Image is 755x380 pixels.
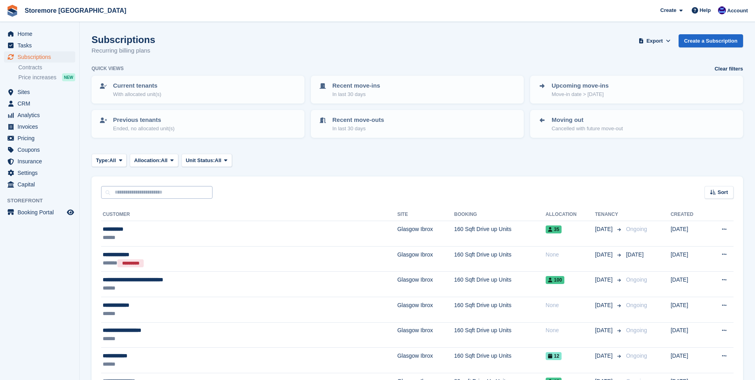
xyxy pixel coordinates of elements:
a: menu [4,133,75,144]
p: Recent move-ins [332,81,380,90]
a: menu [4,207,75,218]
span: 12 [546,352,562,360]
p: In last 30 days [332,90,380,98]
p: Recent move-outs [332,116,384,125]
td: [DATE] [671,322,707,348]
td: [DATE] [671,221,707,247]
span: Export [646,37,663,45]
td: Glasgow Ibrox [397,246,454,272]
span: Sites [18,86,65,98]
span: All [215,157,222,165]
a: Create a Subscription [679,34,743,47]
span: Subscriptions [18,51,65,63]
span: Price increases [18,74,57,81]
td: [DATE] [671,348,707,373]
a: Current tenants With allocated unit(s) [92,76,304,103]
div: None [546,326,595,335]
td: Glasgow Ibrox [397,221,454,247]
span: Tasks [18,40,65,51]
p: Ended, no allocated unit(s) [113,125,175,133]
span: [DATE] [595,301,614,309]
span: Capital [18,179,65,190]
span: 35 [546,225,562,233]
img: stora-icon-8386f47178a22dfd0bd8f6a31ec36ba5ce8667c1dd55bd0f319d3a0aa187defe.svg [6,5,18,17]
th: Booking [454,208,546,221]
span: [DATE] [595,225,614,233]
td: Glasgow Ibrox [397,297,454,322]
div: None [546,251,595,259]
div: None [546,301,595,309]
a: menu [4,167,75,178]
span: [DATE] [595,352,614,360]
span: All [109,157,116,165]
h1: Subscriptions [92,34,155,45]
a: Recent move-ins In last 30 days [312,76,523,103]
th: Allocation [546,208,595,221]
button: Allocation: All [130,154,178,167]
td: 160 Sqft Drive up Units [454,272,546,297]
a: Preview store [66,208,75,217]
a: menu [4,144,75,155]
td: Glasgow Ibrox [397,348,454,373]
th: Created [671,208,707,221]
a: menu [4,51,75,63]
h6: Quick views [92,65,124,72]
td: 160 Sqft Drive up Units [454,246,546,272]
span: Ongoing [626,327,647,333]
a: menu [4,98,75,109]
th: Tenancy [595,208,623,221]
span: [DATE] [595,326,614,335]
a: menu [4,110,75,121]
a: menu [4,156,75,167]
p: Previous tenants [113,116,175,125]
td: Glasgow Ibrox [397,272,454,297]
span: Invoices [18,121,65,132]
img: Angela [718,6,726,14]
td: [DATE] [671,272,707,297]
button: Unit Status: All [181,154,232,167]
a: Previous tenants Ended, no allocated unit(s) [92,111,304,137]
p: Current tenants [113,81,161,90]
span: Booking Portal [18,207,65,218]
a: menu [4,40,75,51]
p: In last 30 days [332,125,384,133]
span: Account [727,7,748,15]
span: Ongoing [626,353,647,359]
span: Allocation: [134,157,161,165]
a: menu [4,179,75,190]
span: Ongoing [626,226,647,232]
span: CRM [18,98,65,109]
span: Type: [96,157,109,165]
th: Site [397,208,454,221]
span: Pricing [18,133,65,144]
td: 160 Sqft Drive up Units [454,297,546,322]
a: menu [4,86,75,98]
a: Clear filters [714,65,743,73]
p: Moving out [552,116,623,125]
td: 160 Sqft Drive up Units [454,348,546,373]
a: menu [4,121,75,132]
span: Settings [18,167,65,178]
a: Storemore [GEOGRAPHIC_DATA] [21,4,129,17]
span: Storefront [7,197,79,205]
span: Help [700,6,711,14]
p: Recurring billing plans [92,46,155,55]
a: Price increases NEW [18,73,75,82]
button: Type: All [92,154,127,167]
a: Moving out Cancelled with future move-out [531,111,742,137]
td: [DATE] [671,297,707,322]
a: Recent move-outs In last 30 days [312,111,523,137]
span: Sort [718,188,728,196]
p: Cancelled with future move-out [552,125,623,133]
td: [DATE] [671,246,707,272]
td: 160 Sqft Drive up Units [454,322,546,348]
span: Analytics [18,110,65,121]
span: Ongoing [626,276,647,283]
span: Ongoing [626,302,647,308]
a: Contracts [18,64,75,71]
p: With allocated unit(s) [113,90,161,98]
span: All [161,157,168,165]
span: Insurance [18,156,65,167]
td: Glasgow Ibrox [397,322,454,348]
th: Customer [101,208,397,221]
